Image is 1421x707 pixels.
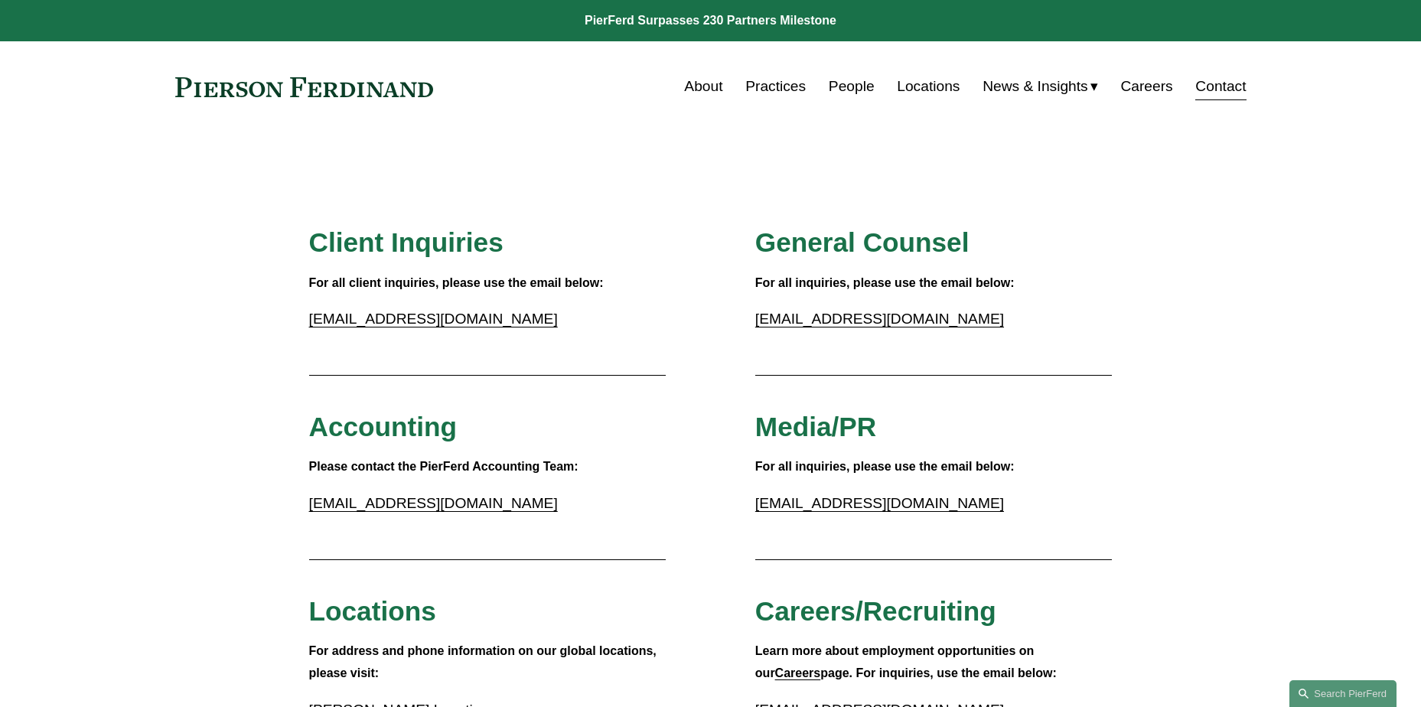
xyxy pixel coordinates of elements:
[755,311,1004,327] a: [EMAIL_ADDRESS][DOMAIN_NAME]
[755,644,1038,679] strong: Learn more about employment opportunities on our
[309,495,558,511] a: [EMAIL_ADDRESS][DOMAIN_NAME]
[309,460,579,473] strong: Please contact the PierFerd Accounting Team:
[755,412,876,441] span: Media/PR
[983,72,1098,101] a: folder dropdown
[309,311,558,327] a: [EMAIL_ADDRESS][DOMAIN_NAME]
[829,72,875,101] a: People
[745,72,806,101] a: Practices
[1195,72,1246,101] a: Contact
[309,412,458,441] span: Accounting
[309,596,436,626] span: Locations
[309,644,660,679] strong: For address and phone information on our global locations, please visit:
[1289,680,1397,707] a: Search this site
[309,227,504,257] span: Client Inquiries
[755,596,996,626] span: Careers/Recruiting
[755,460,1015,473] strong: For all inquiries, please use the email below:
[897,72,960,101] a: Locations
[983,73,1088,100] span: News & Insights
[755,495,1004,511] a: [EMAIL_ADDRESS][DOMAIN_NAME]
[775,666,821,679] a: Careers
[309,276,604,289] strong: For all client inquiries, please use the email below:
[684,72,722,101] a: About
[820,666,1057,679] strong: page. For inquiries, use the email below:
[755,276,1015,289] strong: For all inquiries, please use the email below:
[755,227,970,257] span: General Counsel
[1120,72,1172,101] a: Careers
